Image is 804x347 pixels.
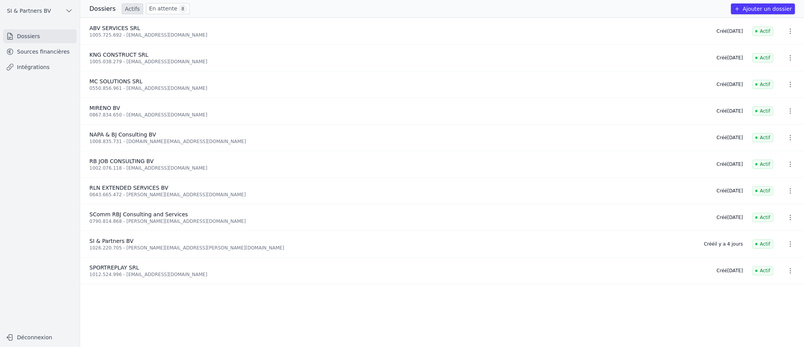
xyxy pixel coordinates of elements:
[3,29,77,43] a: Dossiers
[752,160,773,169] span: Actif
[3,60,77,74] a: Intégrations
[731,3,795,14] button: Ajouter un dossier
[704,241,743,247] div: Créé il y a 4 jours
[3,45,77,59] a: Sources financières
[89,112,707,118] div: 0867.834.650 - [EMAIL_ADDRESS][DOMAIN_NAME]
[752,106,773,116] span: Actif
[717,81,743,88] div: Créé [DATE]
[179,5,187,13] span: 8
[717,214,743,221] div: Créé [DATE]
[717,55,743,61] div: Créé [DATE]
[89,211,188,217] span: SComm RBJ Consulting and Services
[89,165,707,171] div: 1002.076.118 - [EMAIL_ADDRESS][DOMAIN_NAME]
[89,185,168,191] span: RLN EXTENDED SERVICES BV
[717,268,743,274] div: Créé [DATE]
[89,105,120,111] span: MIRENO BV
[89,32,707,38] div: 1005.725.692 - [EMAIL_ADDRESS][DOMAIN_NAME]
[89,25,140,31] span: ABV SERVICES SRL
[752,239,773,249] span: Actif
[89,59,707,65] div: 1005.038.279 - [EMAIL_ADDRESS][DOMAIN_NAME]
[3,331,77,344] button: Déconnexion
[89,271,707,278] div: 1012.524.996 - [EMAIL_ADDRESS][DOMAIN_NAME]
[752,213,773,222] span: Actif
[717,161,743,167] div: Créé [DATE]
[89,78,142,84] span: MC SOLUTIONS SRL
[752,133,773,142] span: Actif
[752,266,773,275] span: Actif
[752,27,773,36] span: Actif
[89,131,156,138] span: NAPA & BJ Consulting BV
[89,4,116,13] h3: Dossiers
[717,108,743,114] div: Créé [DATE]
[89,238,133,244] span: SI & Partners BV
[7,7,51,15] span: SI & Partners BV
[89,245,695,251] div: 1026.220.705 - [PERSON_NAME][EMAIL_ADDRESS][PERSON_NAME][DOMAIN_NAME]
[3,5,77,17] button: SI & Partners BV
[89,52,148,58] span: KNG CONSTRUCT SRL
[146,3,190,14] a: En attente 8
[89,85,707,91] div: 0550.856.961 - [EMAIL_ADDRESS][DOMAIN_NAME]
[752,53,773,62] span: Actif
[717,28,743,34] div: Créé [DATE]
[89,264,139,271] span: SPORTREPLAY SRL
[752,186,773,195] span: Actif
[89,192,707,198] div: 0643.665.472 - [PERSON_NAME][EMAIL_ADDRESS][DOMAIN_NAME]
[89,218,707,224] div: 0790.814.868 - [PERSON_NAME][EMAIL_ADDRESS][DOMAIN_NAME]
[89,158,153,164] span: RB JOB CONSULTING BV
[122,3,143,14] a: Actifs
[752,80,773,89] span: Actif
[89,138,707,145] div: 1008.835.731 - [DOMAIN_NAME][EMAIL_ADDRESS][DOMAIN_NAME]
[717,188,743,194] div: Créé [DATE]
[717,135,743,141] div: Créé [DATE]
